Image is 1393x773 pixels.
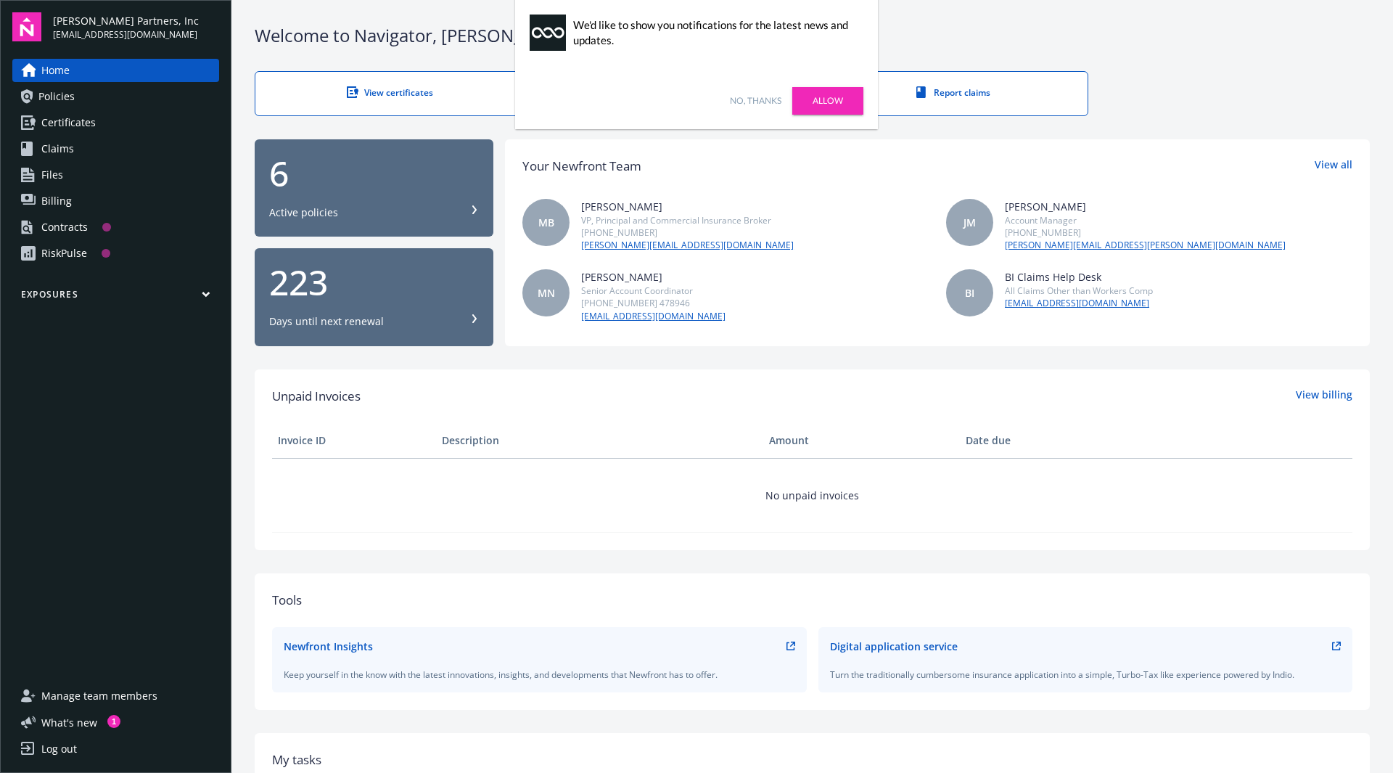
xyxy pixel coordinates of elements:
a: [PERSON_NAME][EMAIL_ADDRESS][PERSON_NAME][DOMAIN_NAME] [1005,239,1286,252]
span: JM [963,215,976,230]
div: [PERSON_NAME] [581,269,726,285]
span: Certificates [41,111,96,134]
th: Description [436,423,763,458]
span: MN [538,285,555,300]
a: Policies [12,85,219,108]
div: Your Newfront Team [522,157,641,176]
a: Claims [12,137,219,160]
img: navigator-logo.svg [12,12,41,41]
a: RiskPulse [12,242,219,265]
a: View all [1315,157,1352,176]
a: Billing [12,189,219,213]
a: Files [12,163,219,187]
a: Home [12,59,219,82]
button: Exposures [12,288,219,306]
th: Date due [960,423,1124,458]
div: Digital application service [830,639,958,654]
a: No, thanks [730,94,781,107]
div: [PERSON_NAME] [581,199,794,214]
div: 6 [269,156,479,191]
a: View billing [1296,387,1352,406]
div: [PHONE_NUMBER] [1005,226,1286,239]
div: [PHONE_NUMBER] 478946 [581,297,726,309]
span: Unpaid Invoices [272,387,361,406]
div: Tools [272,591,1352,610]
a: Certificates [12,111,219,134]
a: [PERSON_NAME][EMAIL_ADDRESS][DOMAIN_NAME] [581,239,794,252]
span: Home [41,59,70,82]
a: [EMAIL_ADDRESS][DOMAIN_NAME] [1005,297,1153,310]
div: BI Claims Help Desk [1005,269,1153,285]
div: Report claims [848,86,1059,99]
td: No unpaid invoices [272,458,1352,532]
a: Manage team members [12,684,219,708]
div: [PERSON_NAME] [1005,199,1286,214]
span: [EMAIL_ADDRESS][DOMAIN_NAME] [53,28,199,41]
span: Claims [41,137,74,160]
div: 223 [269,265,479,300]
div: My tasks [272,750,1352,769]
span: BI [965,285,974,300]
a: Contracts [12,216,219,239]
span: MB [538,215,554,230]
div: Keep yourself in the know with the latest innovations, insights, and developments that Newfront h... [284,668,795,681]
button: 6Active policies [255,139,493,237]
div: Turn the traditionally cumbersome insurance application into a simple, Turbo-Tax like experience ... [830,668,1341,681]
div: Account Manager [1005,214,1286,226]
a: Allow [792,87,863,115]
span: Policies [38,85,75,108]
div: [PHONE_NUMBER] [581,226,794,239]
div: Active policies [269,205,338,220]
button: What's new1 [12,715,120,730]
div: We'd like to show you notifications for the latest news and updates. [573,17,856,48]
div: Newfront Insights [284,639,373,654]
a: Report claims [818,71,1088,116]
div: Contracts [41,216,88,239]
a: View certificates [255,71,525,116]
button: 223Days until next renewal [255,248,493,346]
div: Days until next renewal [269,314,384,329]
div: RiskPulse [41,242,87,265]
div: View certificates [284,86,495,99]
div: VP, Principal and Commercial Insurance Broker [581,214,794,226]
span: Billing [41,189,72,213]
div: Welcome to Navigator , [PERSON_NAME] [255,23,1370,48]
span: Files [41,163,63,187]
th: Amount [763,423,960,458]
span: Manage team members [41,684,157,708]
div: All Claims Other than Workers Comp [1005,285,1153,297]
span: [PERSON_NAME] Partners, Inc [53,13,199,28]
div: Log out [41,737,77,761]
th: Invoice ID [272,423,436,458]
div: Senior Account Coordinator [581,285,726,297]
span: What ' s new [41,715,97,730]
a: [EMAIL_ADDRESS][DOMAIN_NAME] [581,310,726,323]
div: 1 [107,715,120,728]
button: [PERSON_NAME] Partners, Inc[EMAIL_ADDRESS][DOMAIN_NAME] [53,12,219,41]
